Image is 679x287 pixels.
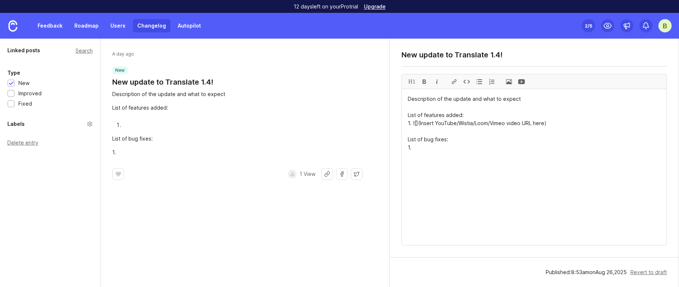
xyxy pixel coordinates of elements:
[321,168,333,180] button: Share link
[351,168,363,180] button: Share on X
[402,89,666,245] textarea: Description of the update and what to expect List of features added: 1. ![](Insert YouTube/Wistia...
[658,19,672,32] button: B
[112,77,213,87] a: New update to Translate 1.4!
[18,79,29,87] div: New
[112,90,363,98] div: Description of the update and what to expect
[173,19,205,32] a: Autopilot
[7,120,25,128] div: Labels
[7,68,20,77] div: Type
[402,50,667,59] textarea: New update to Translate 1.4!
[112,104,363,112] div: List of features added:
[300,170,315,178] p: 1 View
[336,168,348,180] button: Share on Facebook
[112,148,363,156] div: 1.
[112,50,134,58] span: A day ago
[406,74,418,89] div: H1
[630,268,667,276] div: Revert to draft
[7,140,93,145] div: Delete entry
[115,67,125,73] p: new
[582,19,595,32] button: 2/5
[364,4,386,9] a: Upgrade
[8,20,17,32] img: Canny Home
[585,21,592,31] div: 2 /5
[294,3,358,10] p: 12 days left on your Pro trial
[112,135,363,143] div: List of bug fixes:
[18,100,32,108] div: Fixed
[75,49,93,53] div: Search
[33,19,67,32] a: Feedback
[133,19,170,32] a: Changelog
[70,19,103,32] a: Roadmap
[18,89,42,98] div: Improved
[546,268,627,276] div: Published: 8 : 53 am on Aug 26 , 2025
[106,19,130,32] a: Users
[7,46,40,55] div: Linked posts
